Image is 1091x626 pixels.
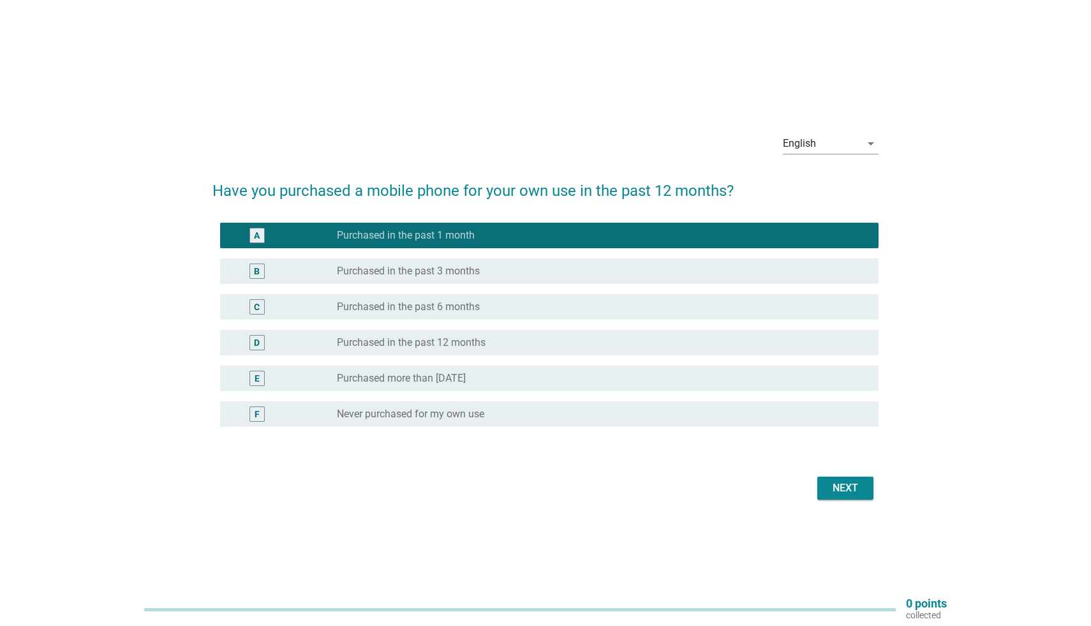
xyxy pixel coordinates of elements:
label: Purchased in the past 3 months [337,265,480,278]
label: Purchased in the past 1 month [337,229,475,242]
p: collected [906,609,947,621]
div: C [254,300,260,313]
div: Next [828,481,863,496]
div: English [783,138,816,149]
div: D [254,336,260,349]
button: Next [817,477,873,500]
div: A [254,228,260,242]
label: Purchased in the past 6 months [337,301,480,313]
i: arrow_drop_down [863,136,879,151]
div: B [254,264,260,278]
div: E [255,371,260,385]
p: 0 points [906,598,947,609]
label: Purchased in the past 12 months [337,336,486,349]
label: Never purchased for my own use [337,408,484,421]
div: F [255,407,260,421]
label: Purchased more than [DATE] [337,372,466,385]
h2: Have you purchased a mobile phone for your own use in the past 12 months? [212,167,879,202]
